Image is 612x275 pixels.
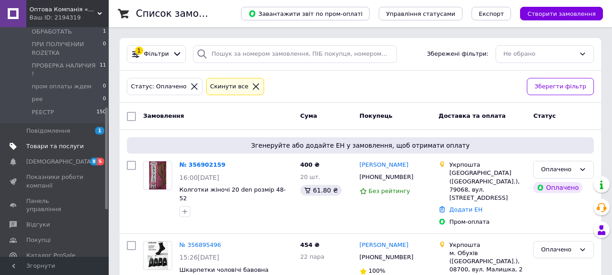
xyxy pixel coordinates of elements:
[149,161,166,189] img: Фото товару
[26,251,75,260] span: Каталог ProSale
[449,249,526,274] div: м. Обухів ([GEOGRAPHIC_DATA].), 08700, вул. Малишка, 2
[439,112,506,119] span: Доставка та оплата
[541,245,575,255] div: Оплачено
[103,95,106,103] span: 0
[369,267,386,274] span: 100%
[535,82,586,92] span: Зберегти фільтр
[100,62,106,78] span: 11
[300,112,317,119] span: Cума
[241,7,370,20] button: Завантажити звіт по пром-оплаті
[103,28,106,36] span: 1
[143,161,172,190] a: Фото товару
[386,10,455,17] span: Управління статусами
[32,28,72,36] span: ОБРАБОТАТЬ
[135,47,143,55] div: 1
[360,174,414,180] span: [PHONE_NUMBER]
[179,174,219,181] span: 16:00[DATE]
[193,45,396,63] input: Пошук за номером замовлення, ПІБ покупця, номером телефону, Email, номером накладної
[96,108,106,116] span: 150
[32,108,54,116] span: РЕЕСТР
[29,5,97,14] span: Оптова Компанія «Міра» У нас вигідний опт
[136,8,228,19] h1: Список замовлень
[26,221,50,229] span: Відгуки
[300,161,320,168] span: 400 ₴
[26,127,70,135] span: Повідомлення
[95,127,104,135] span: 1
[129,82,188,92] div: Статус: Оплачено
[179,254,219,261] span: 15:26[DATE]
[32,40,103,57] span: ПРИ ПОЛУЧЕНИИ ROZETKA
[360,254,414,261] span: [PHONE_NUMBER]
[103,82,106,91] span: 0
[248,10,362,18] span: Завантажити звіт по пром-оплаті
[143,241,172,270] a: Фото товару
[449,241,526,249] div: Укрпошта
[449,161,526,169] div: Укрпошта
[449,218,526,226] div: Пром-оплата
[147,241,168,270] img: Фото товару
[29,14,109,22] div: Ваш ID: 2194319
[130,141,590,150] span: Згенеруйте або додайте ЕН у замовлення, щоб отримати оплату
[179,241,221,248] a: № 356895496
[208,82,251,92] div: Cкинути все
[520,7,603,20] button: Створити замовлення
[379,7,463,20] button: Управління статусами
[179,161,226,168] a: № 356902159
[360,161,409,169] a: [PERSON_NAME]
[300,185,342,196] div: 61.80 ₴
[26,236,51,244] span: Покупці
[449,206,482,213] a: Додати ЕН
[472,7,511,20] button: Експорт
[479,10,504,17] span: Експорт
[26,158,93,166] span: [DEMOGRAPHIC_DATA]
[26,197,84,213] span: Панель управління
[360,112,393,119] span: Покупець
[369,188,410,194] span: Без рейтингу
[427,50,488,58] span: Збережені фільтри:
[143,112,184,119] span: Замовлення
[90,158,97,165] span: 8
[32,82,92,91] span: пром оплаты ждем
[32,62,100,78] span: ПРОВЕРКА НАЛИЧИЯ !
[97,158,104,165] span: 5
[360,241,409,250] a: [PERSON_NAME]
[179,186,286,202] a: Колготки жіночі 20 den розмір 48-52
[300,241,320,248] span: 454 ₴
[527,10,596,17] span: Створити замовлення
[26,142,84,150] span: Товари та послуги
[26,173,84,189] span: Показники роботи компанії
[144,50,169,58] span: Фільтри
[449,169,526,202] div: [GEOGRAPHIC_DATA] ([GEOGRAPHIC_DATA].), 79068, вул. [STREET_ADDRESS]
[527,78,594,96] button: Зберегти фільтр
[541,165,575,174] div: Оплачено
[300,253,324,260] span: 22 пара
[32,95,43,103] span: рее
[511,10,603,17] a: Створити замовлення
[533,182,582,193] div: Оплачено
[103,40,106,57] span: 0
[533,112,556,119] span: Статус
[503,49,575,59] div: Не обрано
[300,174,320,180] span: 20 шт.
